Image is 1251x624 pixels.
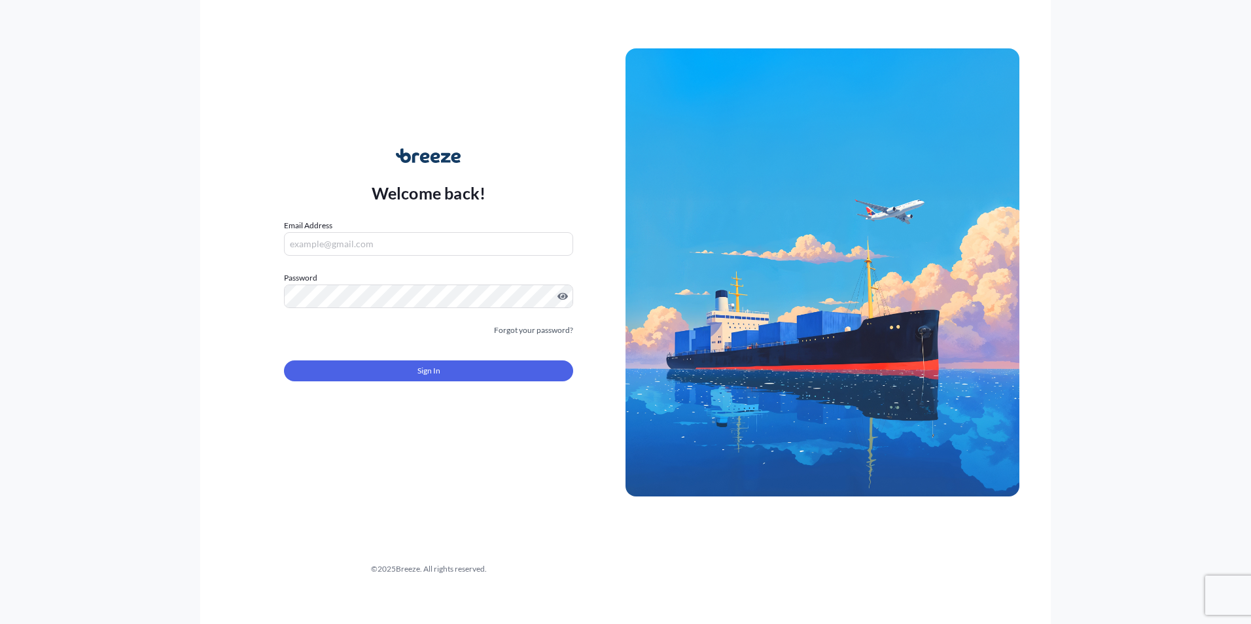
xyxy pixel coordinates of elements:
p: Welcome back! [372,182,486,203]
input: example@gmail.com [284,232,573,256]
div: © 2025 Breeze. All rights reserved. [232,563,625,576]
a: Forgot your password? [494,324,573,337]
button: Show password [557,291,568,302]
button: Sign In [284,360,573,381]
img: Ship illustration [625,48,1019,496]
label: Email Address [284,219,332,232]
span: Sign In [417,364,440,377]
label: Password [284,271,573,285]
